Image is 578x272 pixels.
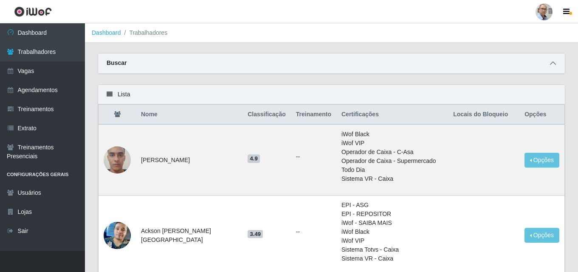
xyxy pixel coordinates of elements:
[341,236,443,245] li: iWof VIP
[107,59,127,66] strong: Buscar
[341,227,443,236] li: iWof Black
[248,154,260,163] span: 4.9
[448,105,519,125] th: Locais do Bloqueio
[341,148,443,157] li: Operador de Caixa - C-Asa
[296,227,331,236] ul: --
[248,230,263,238] span: 3.49
[519,105,564,125] th: Opções
[341,174,443,183] li: Sistema VR - Caixa
[291,105,336,125] th: Treinamento
[341,245,443,254] li: Sistema Totvs - Caixa
[341,210,443,219] li: EPI - REPOSITOR
[242,105,291,125] th: Classificação
[336,105,448,125] th: Certificações
[104,136,131,184] img: 1737053662969.jpeg
[92,29,121,36] a: Dashboard
[524,228,559,243] button: Opções
[85,23,578,43] nav: breadcrumb
[136,105,242,125] th: Nome
[296,152,331,161] ul: --
[524,153,559,168] button: Opções
[136,124,242,196] td: [PERSON_NAME]
[341,254,443,263] li: Sistema VR - Caixa
[341,130,443,139] li: iWof Black
[341,139,443,148] li: iWof VIP
[104,211,131,260] img: 1745957511046.jpeg
[14,6,52,17] img: CoreUI Logo
[341,219,443,227] li: iWof - SAIBA MAIS
[98,85,565,104] div: Lista
[341,157,443,174] li: Operador de Caixa - Supermercado Todo Dia
[121,28,168,37] li: Trabalhadores
[341,201,443,210] li: EPI - ASG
